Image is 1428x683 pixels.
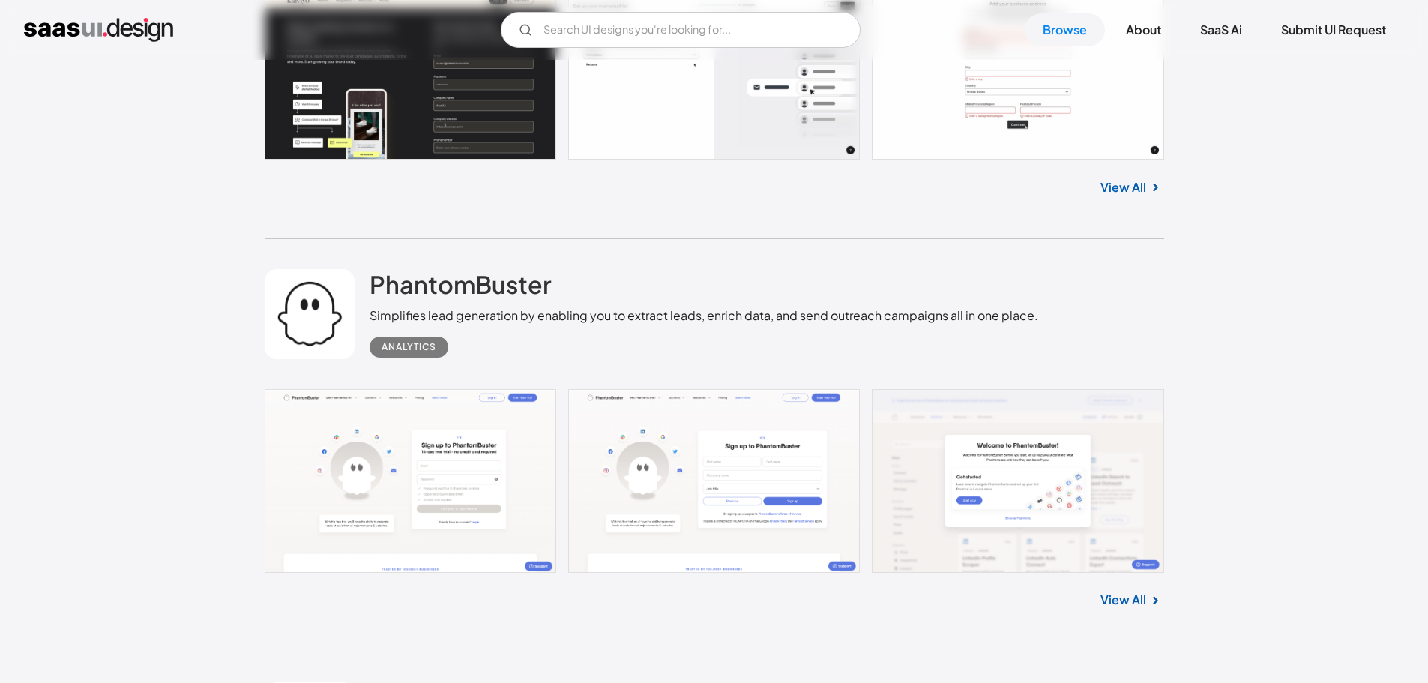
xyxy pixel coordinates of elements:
a: View All [1100,178,1146,196]
input: Search UI designs you're looking for... [501,12,861,48]
h2: PhantomBuster [370,269,552,299]
a: PhantomBuster [370,269,552,307]
a: Browse [1025,13,1105,46]
a: SaaS Ai [1182,13,1260,46]
a: View All [1100,591,1146,609]
div: Simplifies lead generation by enabling you to extract leads, enrich data, and send outreach campa... [370,307,1038,325]
a: About [1108,13,1179,46]
form: Email Form [501,12,861,48]
a: home [24,18,173,42]
div: Analytics [382,338,436,356]
a: Submit UI Request [1263,13,1404,46]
